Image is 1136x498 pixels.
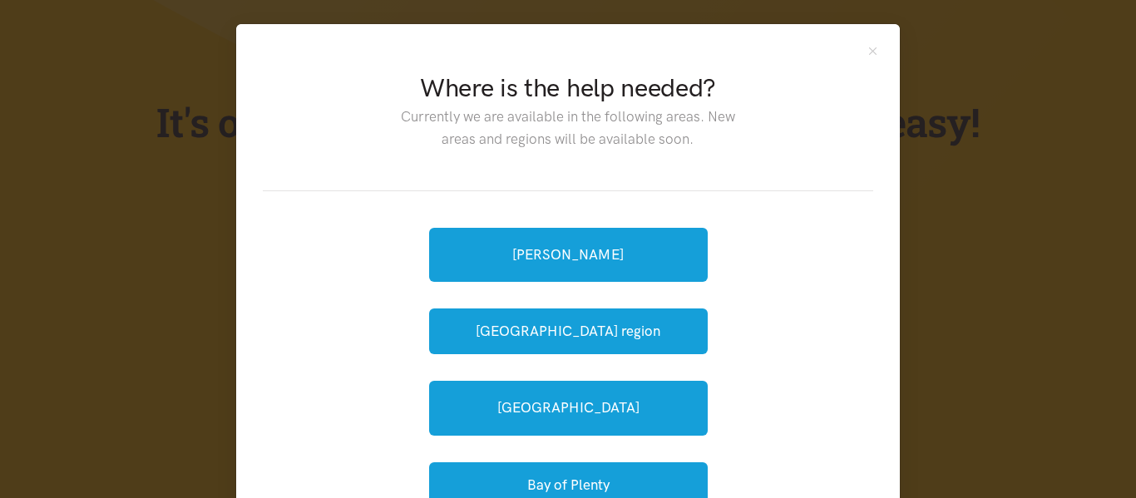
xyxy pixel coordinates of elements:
h2: Where is the help needed? [388,71,748,106]
a: [GEOGRAPHIC_DATA] [429,381,708,435]
button: Close [866,44,880,58]
button: [GEOGRAPHIC_DATA] region [429,308,708,354]
p: Currently we are available in the following areas. New areas and regions will be available soon. [388,106,748,150]
a: [PERSON_NAME] [429,228,708,282]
